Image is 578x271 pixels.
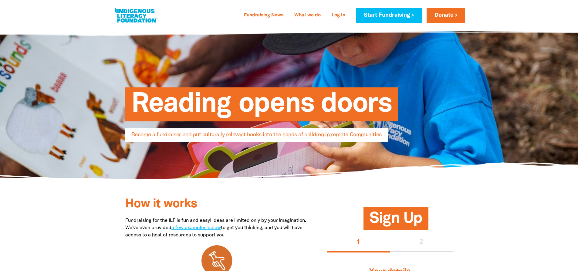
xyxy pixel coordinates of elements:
button: Stage 1 [327,233,390,252]
a: Fundraising News [240,11,287,20]
a: What we do [291,11,324,20]
a: a few examples below [171,226,221,230]
span: Sign Up [370,212,422,230]
span: How it works [125,198,197,210]
a: Donate [427,8,465,23]
a: Log In [328,11,349,20]
a: Start Fundraising [356,8,422,23]
p: Fundraising for the ILF is fun and easy! Ideas are limited only by your imagination. We've even p... [125,217,309,239]
span: Reading opens doors [131,92,392,121]
span: Become a fundraiser and put culturally relevant books into the hands of children in remote Commun... [131,132,382,142]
